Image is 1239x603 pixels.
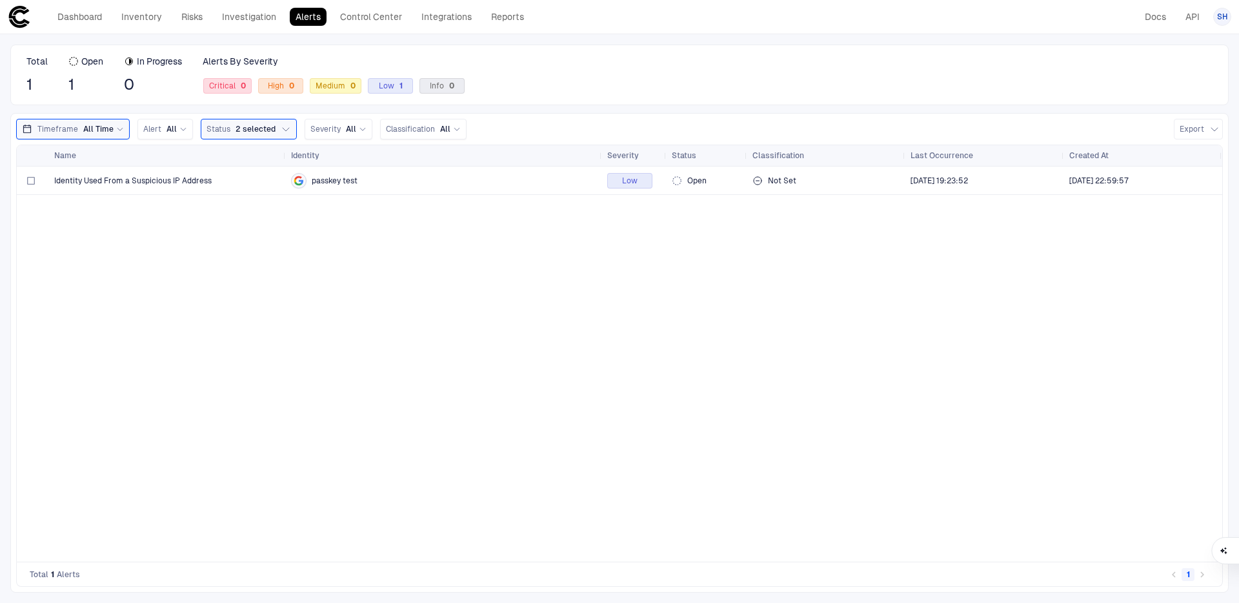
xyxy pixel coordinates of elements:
span: 1 [68,75,103,94]
span: Last Occurrence [911,150,973,161]
span: All Time [83,124,114,134]
button: page 1 [1182,568,1194,581]
button: SH [1213,8,1231,26]
div: 17/07/2025 13:53:52 (GMT+00:00 UTC) [911,176,968,186]
span: Created At [1069,150,1109,161]
div: 02/07/2025 17:29:57 (GMT+00:00 UTC) [1069,176,1129,186]
span: Classification [752,150,804,161]
span: Classification [386,124,435,134]
div: 0 [345,81,356,90]
span: [DATE] 22:59:57 [1069,176,1129,186]
span: SH [1217,12,1228,22]
span: passkey test [312,176,358,186]
span: 1 [26,75,48,94]
span: Total [30,569,48,580]
a: Investigation [216,8,282,26]
span: Low [622,176,638,186]
span: Info [430,81,454,91]
span: In Progress [137,56,182,67]
a: Alerts [290,8,327,26]
div: 0 [444,81,454,90]
span: 1 [51,569,54,580]
a: Docs [1139,8,1172,26]
span: Identity [291,150,319,161]
span: Total [26,56,48,67]
span: Alert [143,124,161,134]
span: All [440,124,450,134]
nav: pagination navigation [1167,567,1209,582]
button: Export [1174,119,1223,139]
span: High [268,81,294,91]
a: Dashboard [52,8,108,26]
a: Reports [485,8,530,26]
span: Status [672,150,696,161]
div: 0 [236,81,246,90]
span: Name [54,150,76,161]
span: 0 [124,75,182,94]
span: [DATE] 19:23:52 [911,176,968,186]
span: Critical [209,81,246,91]
div: 0 [284,81,294,90]
span: Timeframe [37,124,78,134]
a: API [1180,8,1205,26]
a: Control Center [334,8,408,26]
span: Identity Used From a Suspicious IP Address [54,176,212,186]
span: Low [379,81,403,91]
span: Medium [316,81,356,91]
a: Risks [176,8,208,26]
div: 1 [394,81,403,90]
a: Inventory [116,8,168,26]
span: Severity [607,150,639,161]
button: Status2 selected [201,119,297,139]
span: All [346,124,356,134]
span: Alerts By Severity [203,56,278,67]
span: Alerts [57,569,80,580]
span: 2 selected [236,124,276,134]
div: Not Set [752,168,900,194]
span: Status [206,124,230,134]
a: Integrations [416,8,478,26]
span: Severity [310,124,341,134]
span: All [166,124,177,134]
span: Open [687,176,707,186]
span: Open [81,56,103,67]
